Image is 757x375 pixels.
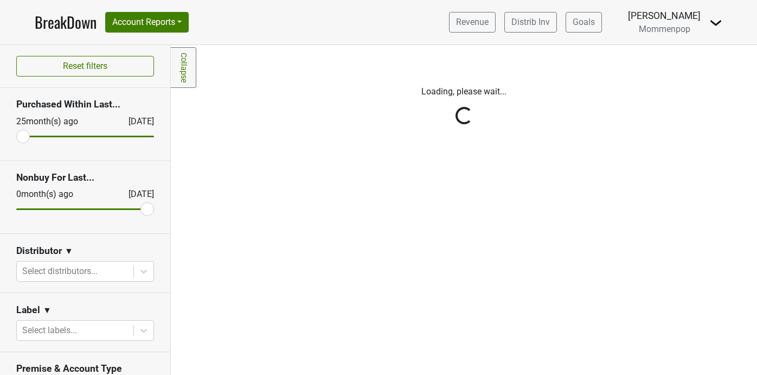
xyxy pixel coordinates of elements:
[639,24,690,34] span: Mommenpop
[449,12,496,33] a: Revenue
[628,9,701,23] div: [PERSON_NAME]
[504,12,557,33] a: Distrib Inv
[179,85,749,98] p: Loading, please wait...
[709,16,722,29] img: Dropdown Menu
[566,12,602,33] a: Goals
[171,47,196,88] a: Collapse
[35,11,97,34] a: BreakDown
[105,12,189,33] button: Account Reports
